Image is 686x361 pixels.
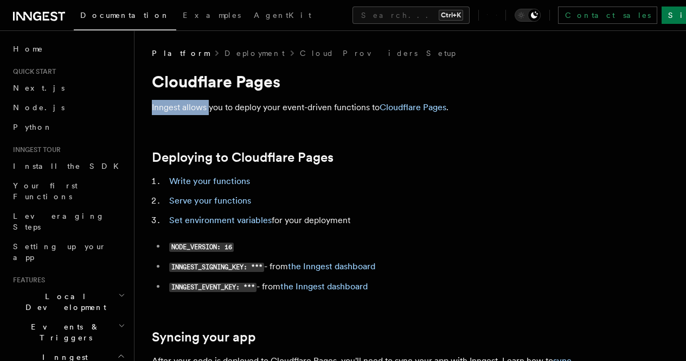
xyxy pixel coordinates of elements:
span: Node.js [13,103,65,112]
h1: Cloudflare Pages [152,72,586,91]
a: the Inngest dashboard [280,281,368,292]
a: Setting up your app [9,237,127,267]
button: Search...Ctrl+K [352,7,470,24]
a: Syncing your app [152,330,256,345]
span: Home [13,43,43,54]
a: Your first Functions [9,176,127,206]
a: Install the SDK [9,156,127,176]
a: Python [9,117,127,137]
a: Serve your functions [169,195,251,206]
a: Next.js [9,78,127,98]
span: Python [13,123,53,131]
a: Write your functions [169,176,250,186]
li: - from [166,279,586,295]
button: Local Development [9,287,127,317]
span: Platform [152,48,209,59]
a: Documentation [74,3,176,30]
a: Contact sales [558,7,657,24]
a: Cloudflare Pages [380,102,446,112]
a: Home [9,39,127,59]
span: Leveraging Steps [13,212,105,231]
code: INNGEST_EVENT_KEY: *** [169,283,257,292]
a: Deploying to Cloudflare Pages [152,150,334,165]
a: Set environment variables [169,215,272,225]
a: Node.js [9,98,127,117]
span: Inngest tour [9,145,61,154]
li: for your deployment [166,213,586,228]
span: Install the SDK [13,162,125,170]
span: Setting up your app [13,242,106,262]
p: Inngest allows you to deploy your event-driven functions to . [152,100,586,115]
a: Examples [176,3,247,29]
kbd: Ctrl+K [439,10,463,21]
a: Deployment [225,48,285,59]
a: AgentKit [247,3,318,29]
code: INNGEST_SIGNING_KEY: *** [169,263,264,272]
li: - from [166,259,586,275]
button: Toggle dark mode [515,9,541,22]
span: Next.js [13,84,65,92]
a: Cloud Providers Setup [300,48,456,59]
code: NODE_VERSION: 16 [169,243,234,252]
a: the Inngest dashboard [288,261,375,271]
a: Leveraging Steps [9,206,127,237]
span: Local Development [9,291,118,313]
button: Events & Triggers [9,317,127,347]
span: Events & Triggers [9,321,118,343]
span: Documentation [80,11,170,20]
span: Quick start [9,67,56,76]
span: AgentKit [254,11,311,20]
span: Examples [183,11,241,20]
span: Your first Functions [13,181,78,201]
span: Features [9,276,45,284]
